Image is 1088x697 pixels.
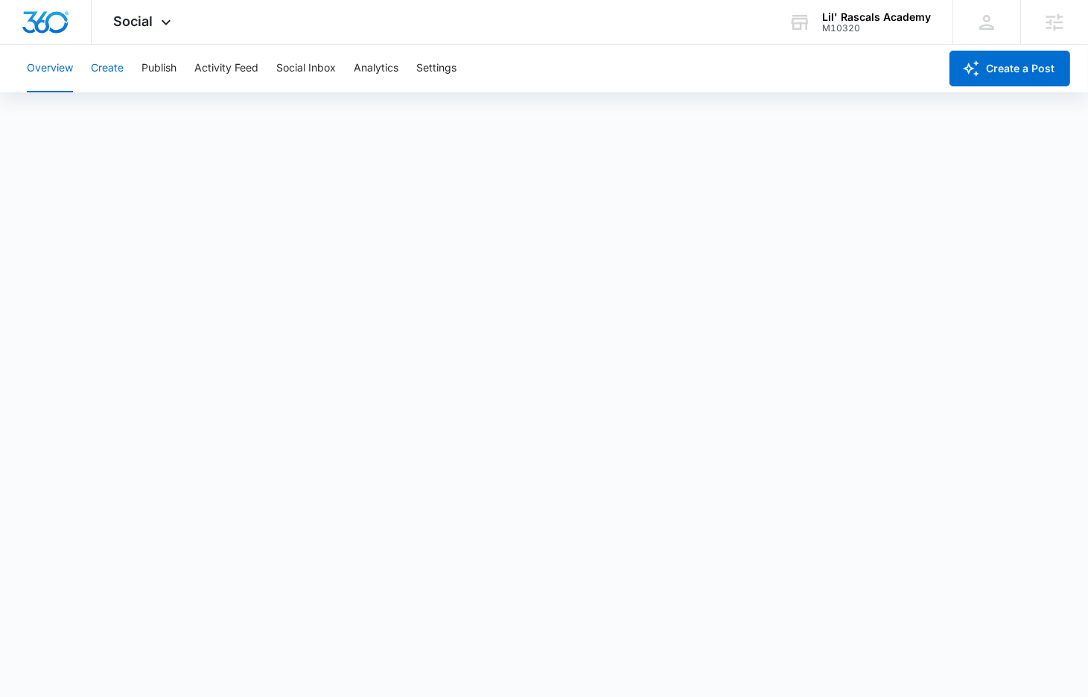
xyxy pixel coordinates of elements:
[822,23,931,34] div: account id
[416,45,456,92] button: Settings
[141,45,176,92] button: Publish
[822,11,931,23] div: account name
[354,45,398,92] button: Analytics
[949,51,1070,86] button: Create a Post
[91,45,124,92] button: Create
[114,13,153,29] span: Social
[276,45,336,92] button: Social Inbox
[194,45,258,92] button: Activity Feed
[27,45,73,92] button: Overview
